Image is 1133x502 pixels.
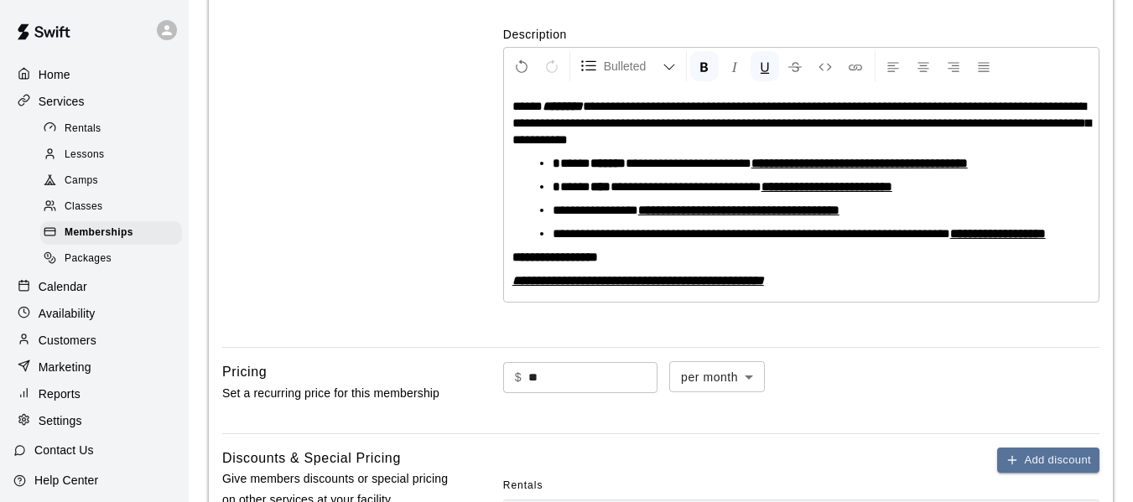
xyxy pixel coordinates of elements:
[39,66,70,83] p: Home
[65,251,112,267] span: Packages
[222,361,267,383] h6: Pricing
[939,51,968,81] button: Right Align
[222,383,450,404] p: Set a recurring price for this membership
[507,51,536,81] button: Undo
[65,121,101,137] span: Rentals
[13,328,175,353] a: Customers
[811,51,839,81] button: Insert Code
[34,442,94,458] p: Contact Us
[13,62,175,87] a: Home
[65,225,133,241] span: Memberships
[39,332,96,349] p: Customers
[65,199,102,215] span: Classes
[669,361,765,392] div: per month
[39,386,81,402] p: Reports
[515,369,522,386] p: $
[503,26,1099,43] label: Description
[604,58,663,75] span: Bulleted List
[13,301,175,326] a: Availability
[503,473,543,499] span: Rentals
[997,448,1099,474] button: Add discount
[40,220,189,246] a: Memberships
[13,89,175,114] a: Services
[574,51,683,81] button: Formatting Options
[13,274,175,299] a: Calendar
[13,381,175,406] a: Reports
[40,194,189,220] a: Classes
[690,51,719,81] button: Format Bold
[751,51,779,81] button: Format Underline
[39,412,82,429] p: Settings
[969,51,998,81] button: Justify Align
[39,359,91,375] p: Marketing
[40,195,182,219] div: Classes
[39,278,87,295] p: Calendar
[65,173,98,189] span: Camps
[65,147,105,163] span: Lessons
[538,51,566,81] button: Redo
[34,472,98,489] p: Help Center
[40,116,189,142] a: Rentals
[40,221,182,245] div: Memberships
[40,247,182,271] div: Packages
[40,246,189,272] a: Packages
[909,51,938,81] button: Center Align
[40,169,182,193] div: Camps
[879,51,907,81] button: Left Align
[40,117,182,141] div: Rentals
[40,142,189,168] a: Lessons
[39,305,96,322] p: Availability
[39,93,85,110] p: Services
[720,51,749,81] button: Format Italics
[841,51,870,81] button: Insert Link
[781,51,809,81] button: Format Strikethrough
[13,355,175,380] a: Marketing
[40,143,182,167] div: Lessons
[13,408,175,433] a: Settings
[40,168,189,194] a: Camps
[222,448,401,469] h6: Discounts & Special Pricing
